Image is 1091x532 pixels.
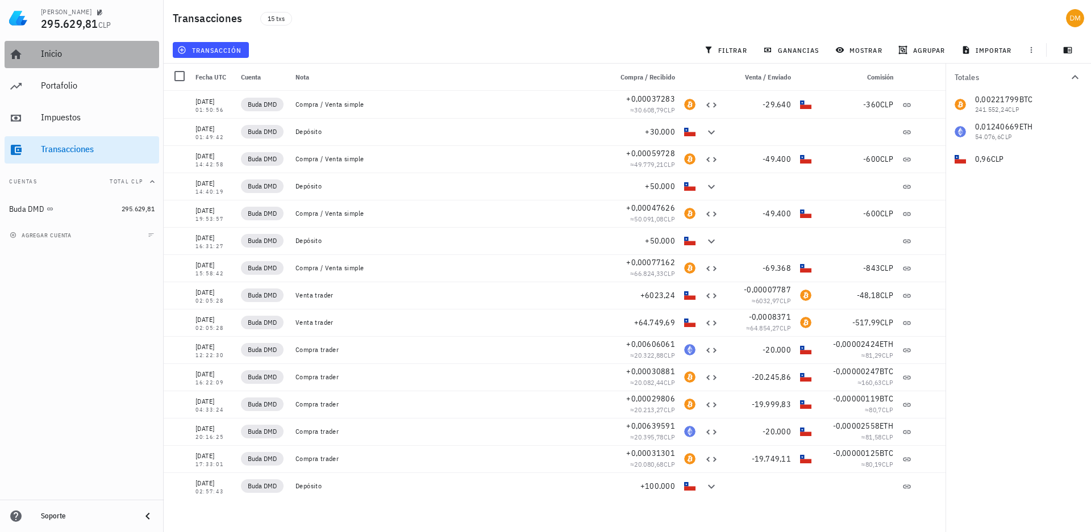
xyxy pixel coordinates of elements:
span: 80,7 [869,405,882,414]
span: -19.999,83 [752,399,792,409]
div: Depósito [295,236,602,245]
span: +100.000 [640,481,675,491]
div: [DATE] [195,259,232,271]
span: -0,00007787 [744,284,791,295]
span: CLP [664,106,675,114]
span: 30.608,79 [634,106,664,114]
span: CLP [880,154,893,164]
span: +0,00030881 [626,366,675,376]
span: +0,00029806 [626,393,675,404]
span: CLP [880,99,893,110]
span: ≈ [630,269,675,278]
div: 14:42:58 [195,162,232,167]
span: -360 [863,99,880,110]
div: 16:22:09 [195,380,232,386]
span: CLP [882,351,893,359]
span: ≈ [861,351,893,359]
span: Buda DMD [248,480,277,492]
span: CLP [882,378,893,387]
span: +0,00059728 [626,148,675,158]
div: 20:16:25 [195,434,232,440]
div: Portafolio [41,80,155,91]
div: Impuestos [41,112,155,123]
span: Buda DMD [248,153,277,165]
div: CLP-icon [684,317,696,328]
span: Buda DMD [248,453,277,464]
div: Compra trader [295,427,602,436]
span: ≈ [630,106,675,114]
div: [DATE] [195,341,232,353]
span: +6023,24 [640,290,675,300]
span: Buda DMD [248,262,277,274]
div: Comisión [816,64,898,91]
span: filtrar [706,45,747,55]
div: CLP-icon [800,399,811,410]
span: ≈ [630,378,675,387]
div: [DATE] [195,477,232,489]
div: [DATE] [195,178,232,189]
div: BTC-icon [684,371,696,383]
span: ≈ [630,215,675,223]
div: 01:50:56 [195,107,232,113]
span: Buda DMD [248,126,277,137]
span: Fecha UTC [195,73,226,81]
span: BTC [880,393,893,404]
button: Totales [946,64,1091,91]
span: CLP [780,296,791,305]
span: +0,00031301 [626,448,675,458]
div: CLP-icon [800,453,811,464]
div: [DATE] [195,423,232,434]
span: ≈ [865,405,893,414]
span: 15 txs [268,12,285,25]
div: BTC-icon [684,453,696,464]
div: CLP-icon [684,126,696,137]
button: mostrar [831,42,889,58]
span: ≈ [861,460,893,468]
span: CLP [664,351,675,359]
span: -0,00002558 [833,421,880,431]
div: Compra / Venta simple [295,100,602,109]
span: +0,00037283 [626,94,675,104]
span: ETH [880,421,893,431]
span: -0,00000125 [833,448,880,458]
span: 20.080,68 [634,460,664,468]
div: Venta / Enviado [723,64,796,91]
button: agregar cuenta [7,229,77,241]
div: Inicio [41,48,155,59]
div: Compra / Venta simple [295,263,602,273]
span: 81,58 [865,433,882,441]
div: 15:58:42 [195,271,232,277]
a: Inicio [5,41,159,68]
h1: Transacciones [173,9,247,27]
span: CLP [880,263,893,273]
img: LedgiFi [9,9,27,27]
div: BTC-icon [684,99,696,110]
span: BTC [880,366,893,376]
div: Venta trader [295,318,602,327]
div: [DATE] [195,123,232,135]
div: 16:31:27 [195,244,232,249]
span: -517,99 [852,317,881,328]
span: BTC [880,448,893,458]
div: 01:49:42 [195,135,232,140]
div: Fecha UTC [191,64,236,91]
span: +64.749,69 [634,317,676,328]
span: -20.000 [763,345,791,355]
span: 20.082,44 [634,378,664,387]
div: CLP-icon [800,153,811,165]
div: BTC-icon [800,290,811,301]
div: Soporte [41,512,132,521]
div: Nota [291,64,607,91]
span: Buda DMD [248,290,277,301]
div: [DATE] [195,314,232,325]
div: [DATE] [195,232,232,244]
div: 12:22:30 [195,353,232,358]
div: [DATE] [195,287,232,298]
span: Buda DMD [248,235,277,246]
span: -20.245,86 [752,372,792,382]
div: ETH-icon [684,344,696,355]
div: Totales [955,73,1068,81]
div: CLP-icon [684,480,696,492]
div: CLP-icon [684,235,696,246]
div: [DATE] [195,96,232,107]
